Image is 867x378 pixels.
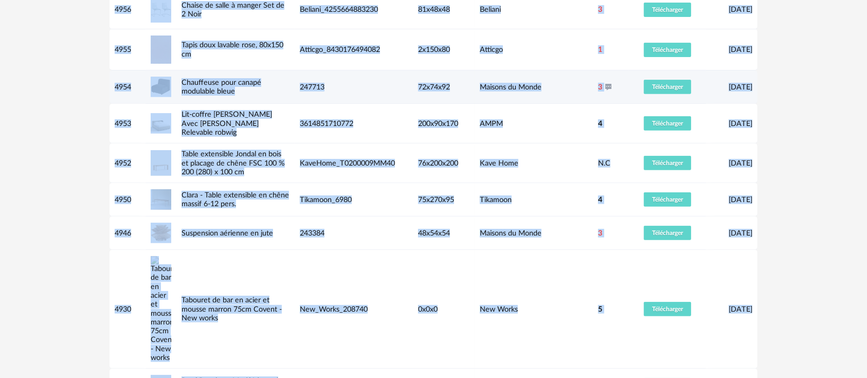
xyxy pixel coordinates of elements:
button: Télécharger [644,192,691,207]
div: [DATE] [706,229,757,238]
span: 243384 [300,229,324,237]
span: 4 [598,195,602,204]
div: [DATE] [706,83,757,92]
div: 4952 [110,159,146,168]
div: 4946 [110,229,146,238]
span: Télécharger [652,7,683,13]
img: Tabouret de bar en acier et mousse marron 75cm Covent - New works [151,256,171,362]
span: Télécharger [652,84,683,90]
span: New_Works_208740 [300,305,368,313]
span: Atticgo_8430176494082 [300,46,380,53]
div: 72x74x92 [413,83,475,92]
a: Suspension aérienne en jute [182,229,273,237]
div: 200x90x170 [413,119,475,128]
div: Maisons du Monde [475,83,593,92]
span: 1 [598,45,602,54]
div: 48x54x54 [413,229,475,238]
div: [DATE] [706,195,757,204]
div: Beliani [475,5,593,14]
div: Tikamoon [475,195,593,204]
a: Table extensible Jondal en bois et placage de chêne FSC 100 % 200 (280) x 100 cm [182,150,285,176]
img: Suspension aérienne en jute [151,223,171,243]
div: 4954 [110,83,146,92]
div: 4950 [110,195,146,204]
div: 76x200x200 [413,159,475,168]
div: [DATE] [706,159,757,168]
a: Chauffeuse pour canapé modulable bleue [182,79,261,95]
div: 4955 [110,45,146,54]
div: Kave Home [475,159,593,168]
img: Clara - Table extensible en chêne massif 6-12 pers. [151,189,171,210]
span: Télécharger [652,306,683,312]
span: 5 [598,305,602,314]
div: 81x48x48 [413,5,475,14]
a: Tapis doux lavable rose, 80x150 cm [182,41,283,58]
span: 3614851710772 [300,120,353,128]
span: Télécharger [652,196,683,203]
div: 0x0x0 [413,305,475,314]
span: Télécharger [652,47,683,53]
a: Clara - Table extensible en chêne massif 6-12 pers. [182,191,289,208]
div: [DATE] [706,45,757,54]
div: [DATE] [706,5,757,14]
div: Atticgo [475,45,593,54]
div: AMPM [475,119,593,128]
div: New Works [475,305,593,314]
div: 4956 [110,5,146,14]
span: KaveHome_T0200009MM40 [300,159,395,167]
span: Télécharger [652,160,683,166]
div: 4930 [110,305,146,314]
div: 75x270x95 [413,195,475,204]
button: Télécharger [644,80,691,94]
button: Télécharger [644,3,691,17]
span: N.C [598,159,610,167]
span: Beliani_4255664883230 [300,6,378,13]
img: Tapis doux lavable rose, 80x150 cm [151,35,171,64]
span: 3 [598,5,602,14]
div: 2x150x80 [413,45,475,54]
div: [DATE] [706,119,757,128]
a: Chaise de salle à manger Set de 2 Noir [182,2,284,18]
span: 3 [598,83,602,92]
span: Télécharger [652,120,683,127]
button: Télécharger [644,156,691,170]
img: Lit-coffre Lin Avec Sommier Relevable robwig [151,113,171,134]
button: Télécharger [644,116,691,131]
a: Lit-coffre [PERSON_NAME] Avec [PERSON_NAME] Relevable robwig [182,111,272,136]
span: 4 [598,119,602,128]
span: 247713 [300,83,324,91]
img: Chauffeuse pour canapé modulable bleue [151,77,171,97]
span: Télécharger [652,230,683,236]
div: Maisons du Monde [475,229,593,238]
button: Télécharger [644,302,691,316]
img: Table extensible Jondal en bois et placage de chêne FSC 100 % 200 (280) x 100 cm [151,150,171,176]
a: Tabouret de bar en acier et mousse marron 75cm Covent - New works [182,296,282,322]
div: [DATE] [706,305,757,314]
span: Tikamoon_6980 [300,196,352,204]
button: Télécharger [644,226,691,240]
span: 3 [598,229,602,238]
div: 4953 [110,119,146,128]
button: Télécharger [644,43,691,57]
